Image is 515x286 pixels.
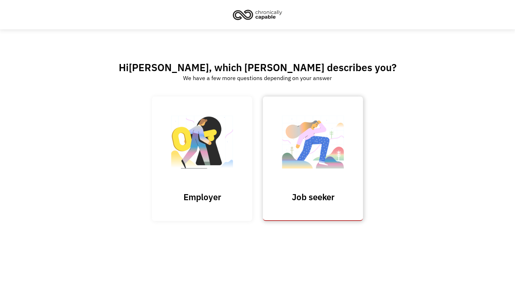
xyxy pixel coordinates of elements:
[277,192,349,202] h3: Job seeker
[263,97,363,221] a: Job seeker
[129,61,209,74] span: [PERSON_NAME]
[152,97,252,221] input: Submit
[119,61,397,74] h2: Hi , which [PERSON_NAME] describes you?
[231,7,284,23] img: Chronically Capable logo
[183,74,332,82] div: We have a few more questions depending on your answer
